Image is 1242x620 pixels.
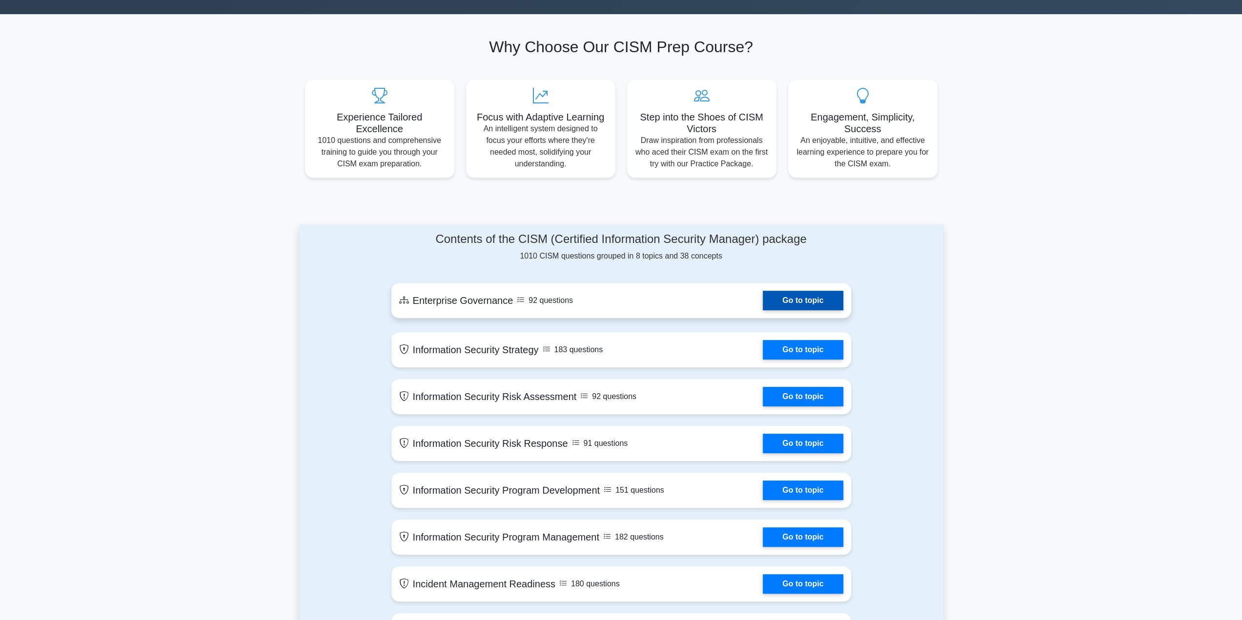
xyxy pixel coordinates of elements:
p: An intelligent system designed to focus your efforts where they're needed most, solidifying your ... [474,123,608,170]
h5: Step into the Shoes of CISM Victors [635,111,769,135]
h5: Engagement, Simplicity, Success [796,111,930,135]
h5: Focus with Adaptive Learning [474,111,608,123]
a: Go to topic [763,387,843,406]
a: Go to topic [763,340,843,360]
a: Go to topic [763,527,843,547]
a: Go to topic [763,291,843,310]
p: Draw inspiration from professionals who aced their CISM exam on the first try with our Practice P... [635,135,769,170]
div: 1010 CISM questions grouped in 8 topics and 38 concepts [391,232,851,262]
h2: Why Choose Our CISM Prep Course? [305,38,937,56]
h5: Experience Tailored Excellence [313,111,447,135]
p: An enjoyable, intuitive, and effective learning experience to prepare you for the CISM exam. [796,135,930,170]
a: Go to topic [763,434,843,453]
p: 1010 questions and comprehensive training to guide you through your CISM exam preparation. [313,135,447,170]
a: Go to topic [763,574,843,594]
h4: Contents of the CISM (Certified Information Security Manager) package [391,232,851,246]
a: Go to topic [763,480,843,500]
